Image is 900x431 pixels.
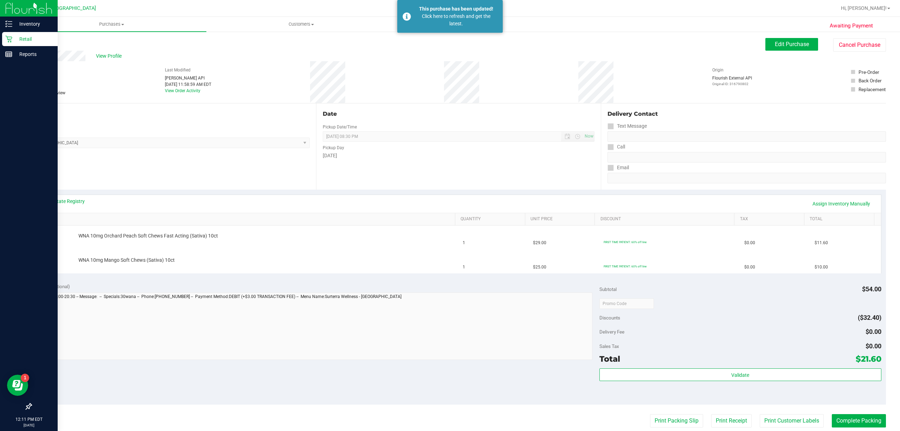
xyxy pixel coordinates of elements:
input: Promo Code [599,298,654,309]
input: Format: (999) 999-9999 [607,131,886,142]
span: $0.00 [744,264,755,271]
span: $54.00 [862,285,881,293]
span: View Profile [96,52,124,60]
button: Print Customer Labels [760,414,824,427]
span: WNA 10mg Orchard Peach Soft Chews Fast Acting (Sativa) 10ct [78,233,218,239]
span: FIRST TIME PATIENT: 60% off line [604,240,647,244]
span: Subtotal [599,286,617,292]
button: Print Packing Slip [650,414,703,427]
p: Inventory [12,20,54,28]
span: Delivery Fee [599,329,624,335]
div: Location [31,110,310,118]
a: Quantity [461,216,522,222]
label: Origin [712,67,724,73]
a: Total [810,216,871,222]
span: FIRST TIME PATIENT: 60% off line [604,265,647,268]
span: $0.00 [866,342,881,350]
iframe: Resource center [7,375,28,396]
span: $0.00 [744,240,755,246]
inline-svg: Inventory [5,20,12,27]
a: SKU [41,216,452,222]
span: $10.00 [815,264,828,271]
label: Pickup Day [323,145,344,151]
a: View State Registry [43,198,85,205]
label: Email [607,163,629,173]
label: Last Modified [165,67,191,73]
span: Purchases [17,21,206,27]
span: Validate [731,372,749,378]
button: Validate [599,368,881,381]
span: $25.00 [533,264,546,271]
a: Purchases [17,17,206,32]
a: Unit Price [531,216,592,222]
div: [DATE] 11:58:59 AM EDT [165,81,211,88]
span: $0.00 [866,328,881,335]
a: Assign Inventory Manually [808,198,875,210]
span: WNA 10mg Mango Soft Chews (Sativa) 10ct [78,257,175,264]
p: Retail [12,35,54,43]
button: Print Receipt [711,414,752,427]
p: 12:11 PM EDT [3,416,54,423]
div: Delivery Contact [607,110,886,118]
label: Pickup Date/Time [323,124,357,130]
div: Replacement [859,86,886,93]
div: Date [323,110,595,118]
label: Text Message [607,121,647,131]
span: Awaiting Payment [830,22,873,30]
iframe: Resource center unread badge [21,374,29,382]
inline-svg: Reports [5,51,12,58]
span: 1 [463,240,465,246]
input: Format: (999) 999-9999 [607,152,886,163]
span: [GEOGRAPHIC_DATA] [48,5,96,11]
span: Hi, [PERSON_NAME]! [841,5,887,11]
a: Deliveries [396,17,585,32]
p: Reports [12,50,54,58]
div: This purchase has been updated! [415,5,497,13]
span: Total [599,354,620,364]
span: $11.60 [815,240,828,246]
span: Sales Tax [599,343,619,349]
label: Call [607,142,625,152]
div: [PERSON_NAME] API [165,75,211,81]
button: Cancel Purchase [833,38,886,52]
div: Back Order [859,77,882,84]
a: Customers [206,17,396,32]
span: ($32.40) [858,314,881,321]
div: Flourish External API [712,75,752,87]
div: Pre-Order [859,69,879,76]
div: Click here to refresh and get the latest. [415,13,497,27]
a: Discount [600,216,732,222]
inline-svg: Retail [5,36,12,43]
span: Discounts [599,311,620,324]
span: 1 [463,264,465,271]
span: $29.00 [533,240,546,246]
div: [DATE] [323,152,595,159]
button: Edit Purchase [765,38,818,51]
span: $21.60 [856,354,881,364]
p: [DATE] [3,423,54,428]
span: Edit Purchase [775,41,809,47]
a: Tax [740,216,802,222]
a: View Order Activity [165,88,200,93]
button: Complete Packing [832,414,886,427]
p: Original ID: 316790802 [712,81,752,87]
span: Customers [207,21,396,27]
